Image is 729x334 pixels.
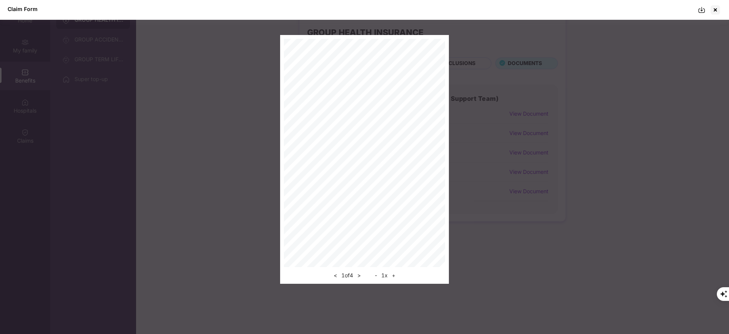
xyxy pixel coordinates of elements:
[331,271,363,280] div: 1 of 4
[8,6,38,12] div: Claim Form
[372,271,379,280] button: -
[331,271,339,280] button: <
[355,271,363,280] button: >
[372,271,398,280] div: 1 x
[390,271,398,280] button: +
[698,6,705,14] img: svg+xml;base64,PHN2ZyBpZD0iRG93bmxvYWQtMzJ4MzIiIHhtbG5zPSJodHRwOi8vd3d3LnczLm9yZy8yMDAwL3N2ZyIgd2...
